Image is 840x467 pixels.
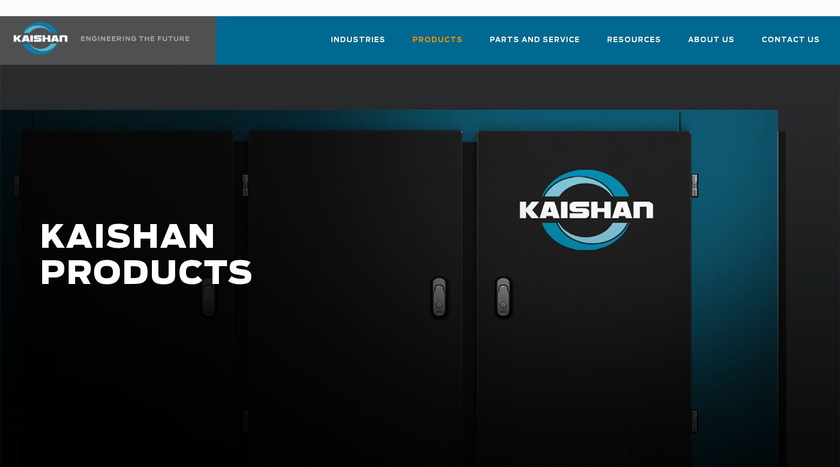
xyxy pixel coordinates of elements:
span: Parts and Service [490,34,580,46]
span: Contact Us [762,34,820,46]
a: Parts and Service [490,26,580,63]
a: Contact Us [762,26,820,63]
span: Industries [331,34,385,46]
span: About Us [688,34,735,46]
h1: KAISHAN PRODUCTS [40,220,671,293]
img: Engineering the future [81,36,189,41]
span: Products [412,34,463,46]
a: About Us [688,26,735,63]
a: Products [412,26,463,63]
a: Industries [331,26,385,63]
a: Resources [607,26,661,63]
span: Resources [607,34,661,46]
